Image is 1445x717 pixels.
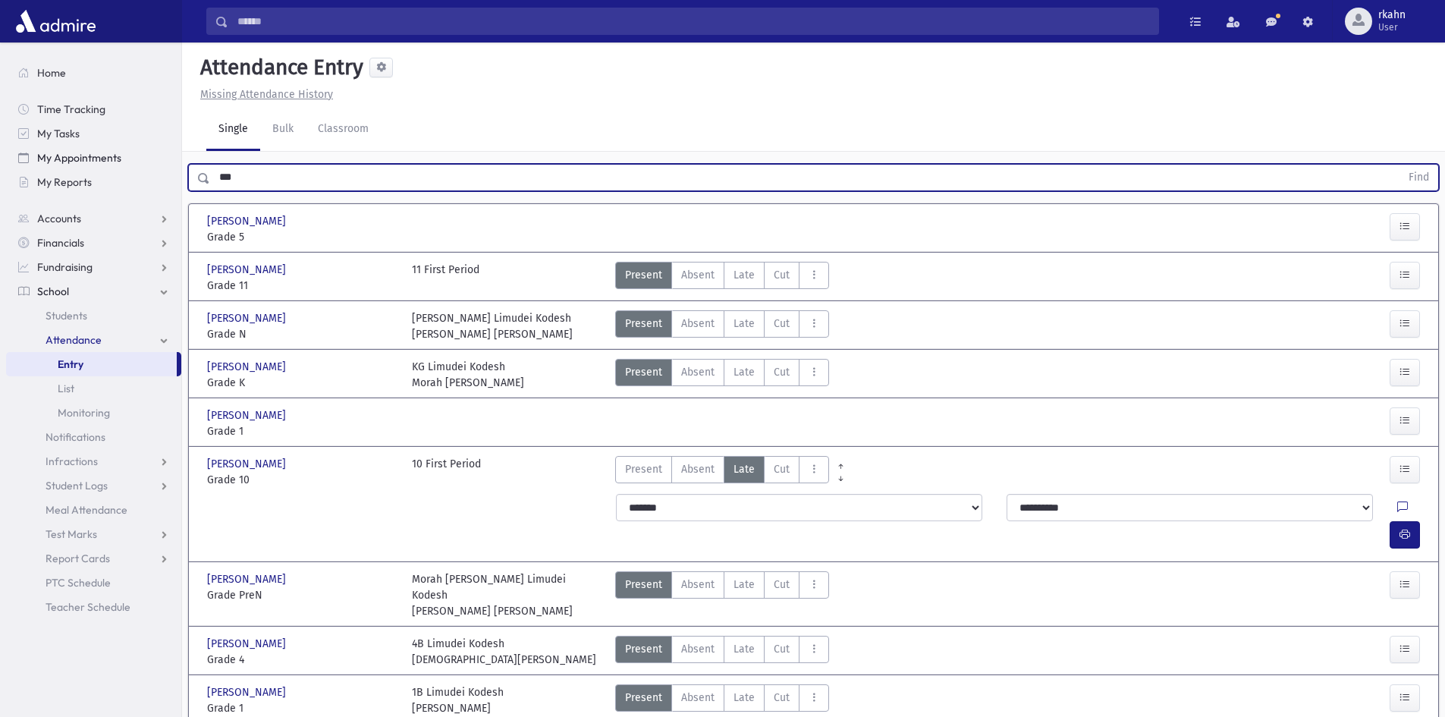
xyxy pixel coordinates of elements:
[46,576,111,590] span: PTC Schedule
[37,260,93,274] span: Fundraising
[681,641,715,657] span: Absent
[260,108,306,151] a: Bulk
[58,357,83,371] span: Entry
[46,503,127,517] span: Meal Attendance
[412,359,524,391] div: KG Limudei Kodesh Morah [PERSON_NAME]
[6,546,181,571] a: Report Cards
[615,456,829,488] div: AttTypes
[625,690,662,706] span: Present
[412,636,596,668] div: 4B Limudei Kodesh [DEMOGRAPHIC_DATA][PERSON_NAME]
[37,127,80,140] span: My Tasks
[6,61,181,85] a: Home
[6,571,181,595] a: PTC Schedule
[6,425,181,449] a: Notifications
[207,375,397,391] span: Grade K
[207,571,289,587] span: [PERSON_NAME]
[6,97,181,121] a: Time Tracking
[37,102,105,116] span: Time Tracking
[6,206,181,231] a: Accounts
[733,577,755,593] span: Late
[615,262,829,294] div: AttTypes
[207,652,397,668] span: Grade 4
[194,55,363,80] h5: Attendance Entry
[207,472,397,488] span: Grade 10
[6,146,181,170] a: My Appointments
[774,364,790,380] span: Cut
[412,262,479,294] div: 11 First Period
[625,461,662,477] span: Present
[207,407,289,423] span: [PERSON_NAME]
[207,684,289,700] span: [PERSON_NAME]
[412,571,602,619] div: Morah [PERSON_NAME] Limudei Kodesh [PERSON_NAME] [PERSON_NAME]
[6,303,181,328] a: Students
[6,279,181,303] a: School
[733,641,755,657] span: Late
[6,328,181,352] a: Attendance
[6,352,177,376] a: Entry
[681,267,715,283] span: Absent
[681,577,715,593] span: Absent
[681,690,715,706] span: Absent
[58,406,110,420] span: Monitoring
[207,278,397,294] span: Grade 11
[46,454,98,468] span: Infractions
[206,108,260,151] a: Single
[625,641,662,657] span: Present
[207,262,289,278] span: [PERSON_NAME]
[6,522,181,546] a: Test Marks
[615,636,829,668] div: AttTypes
[1378,21,1406,33] span: User
[6,401,181,425] a: Monitoring
[207,423,397,439] span: Grade 1
[615,310,829,342] div: AttTypes
[46,333,102,347] span: Attendance
[625,267,662,283] span: Present
[733,690,755,706] span: Late
[46,430,105,444] span: Notifications
[733,316,755,332] span: Late
[625,577,662,593] span: Present
[207,636,289,652] span: [PERSON_NAME]
[6,231,181,255] a: Financials
[681,316,715,332] span: Absent
[207,310,289,326] span: [PERSON_NAME]
[46,600,130,614] span: Teacher Schedule
[412,310,573,342] div: [PERSON_NAME] Limudei Kodesh [PERSON_NAME] [PERSON_NAME]
[6,376,181,401] a: List
[774,267,790,283] span: Cut
[6,255,181,279] a: Fundraising
[306,108,381,151] a: Classroom
[1399,165,1438,190] button: Find
[681,364,715,380] span: Absent
[681,461,715,477] span: Absent
[774,641,790,657] span: Cut
[733,267,755,283] span: Late
[774,577,790,593] span: Cut
[207,456,289,472] span: [PERSON_NAME]
[37,66,66,80] span: Home
[6,121,181,146] a: My Tasks
[412,684,504,716] div: 1B Limudei Kodesh [PERSON_NAME]
[615,571,829,619] div: AttTypes
[625,316,662,332] span: Present
[733,364,755,380] span: Late
[46,527,97,541] span: Test Marks
[207,587,397,603] span: Grade PreN
[774,461,790,477] span: Cut
[1378,9,1406,21] span: rkahn
[194,88,333,101] a: Missing Attendance History
[228,8,1158,35] input: Search
[37,175,92,189] span: My Reports
[12,6,99,36] img: AdmirePro
[207,229,397,245] span: Grade 5
[615,359,829,391] div: AttTypes
[37,212,81,225] span: Accounts
[37,151,121,165] span: My Appointments
[58,382,74,395] span: List
[46,309,87,322] span: Students
[207,326,397,342] span: Grade N
[207,359,289,375] span: [PERSON_NAME]
[6,449,181,473] a: Infractions
[6,170,181,194] a: My Reports
[207,700,397,716] span: Grade 1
